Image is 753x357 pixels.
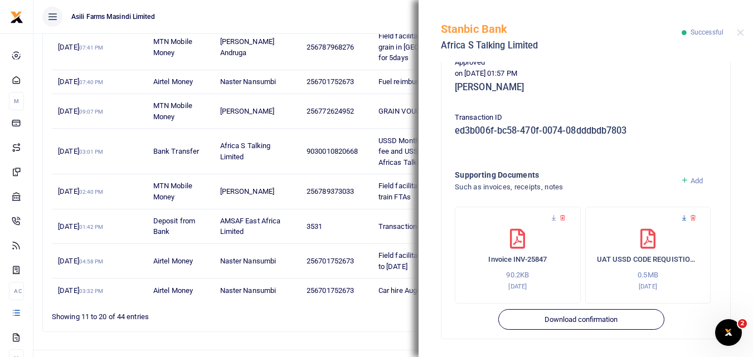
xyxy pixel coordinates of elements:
[79,149,104,155] small: 03:01 PM
[58,107,103,115] span: [DATE]
[67,12,159,22] span: Asili Farms Masindi Limited
[153,286,193,295] span: Airtel Money
[79,109,104,115] small: 09:07 PM
[220,187,274,195] span: [PERSON_NAME]
[378,77,443,86] span: Fuel reimbursement
[691,28,723,36] span: Successful
[378,182,475,201] span: Field facilitation to Kigumba to train FTAs
[79,45,104,51] small: 07:41 PM
[467,270,569,281] p: 90.2KB
[455,169,672,181] h4: Supporting Documents
[691,177,703,185] span: Add
[58,77,103,86] span: [DATE]
[220,286,276,295] span: Naster Nansumbi
[378,222,444,231] span: Transaction Deposit
[220,217,281,236] span: AMSAF East Africa Limited
[58,286,103,295] span: [DATE]
[10,12,23,21] a: logo-small logo-large logo-large
[378,136,475,167] span: USSD Monthly Maintenance fee and USSD Session Credits Africas Talking U Ltd
[681,177,703,185] a: Add
[715,319,742,346] iframe: Intercom live chat
[10,11,23,24] img: logo-small
[307,286,354,295] span: 256701752673
[597,270,699,281] p: 0.5MB
[307,187,354,195] span: 256789373033
[153,182,192,201] span: MTN Mobile Money
[441,22,682,36] h5: Stanbic Bank
[153,217,195,236] span: Deposit from Bank
[378,32,473,62] span: Field facilitation to aggregate grain in [GEOGRAPHIC_DATA] for 5days
[307,147,358,155] span: 9030010820668
[639,282,657,290] small: [DATE]
[79,224,104,230] small: 01:42 PM
[79,258,104,265] small: 04:58 PM
[597,255,699,264] h6: UAT USSD CODE REQUISTION (1)
[9,282,24,300] li: Ac
[378,286,427,295] span: Car hire August
[79,288,104,294] small: 03:32 PM
[738,319,747,328] span: 2
[220,141,271,161] span: Africa S Talking Limited
[58,187,103,195] span: [DATE]
[9,92,24,110] li: M
[455,57,717,69] p: Approved
[378,107,459,115] span: GRAIN VOUCHER BOOKS
[498,309,664,330] button: Download confirmation
[307,107,354,115] span: 256772624952
[455,207,581,304] div: Invoice INV-25847
[455,112,717,124] p: Transaction ID
[455,68,717,80] p: on [DATE] 01:57 PM
[220,257,276,265] span: Naster Nansumbi
[307,77,354,86] span: 256701752673
[307,43,354,51] span: 256787968276
[467,255,569,264] h6: Invoice INV-25847
[153,77,193,86] span: Airtel Money
[58,257,103,265] span: [DATE]
[79,79,104,85] small: 07:40 PM
[307,257,354,265] span: 256701752673
[508,282,527,290] small: [DATE]
[737,29,744,36] button: Close
[153,147,199,155] span: Bank Transfer
[585,207,711,304] div: UAT USSD CODE REQUISTION (1)
[455,181,672,193] h4: Such as invoices, receipts, notes
[220,77,276,86] span: Naster Nansumbi
[307,222,322,231] span: 3531
[441,40,682,51] h5: Africa S Talking Limited
[455,125,717,136] h5: ed3b006f-bc58-470f-0074-08dddbdb7803
[220,107,274,115] span: [PERSON_NAME]
[220,37,274,57] span: [PERSON_NAME] Andruga
[153,37,192,57] span: MTN Mobile Money
[378,251,469,271] span: Field facilitation from [DATE] to [DATE]
[153,101,192,121] span: MTN Mobile Money
[153,257,193,265] span: Airtel Money
[58,147,103,155] span: [DATE]
[79,189,104,195] small: 02:40 PM
[58,222,103,231] span: [DATE]
[455,82,717,93] h5: [PERSON_NAME]
[52,305,332,322] div: Showing 11 to 20 of 44 entries
[58,43,103,51] span: [DATE]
